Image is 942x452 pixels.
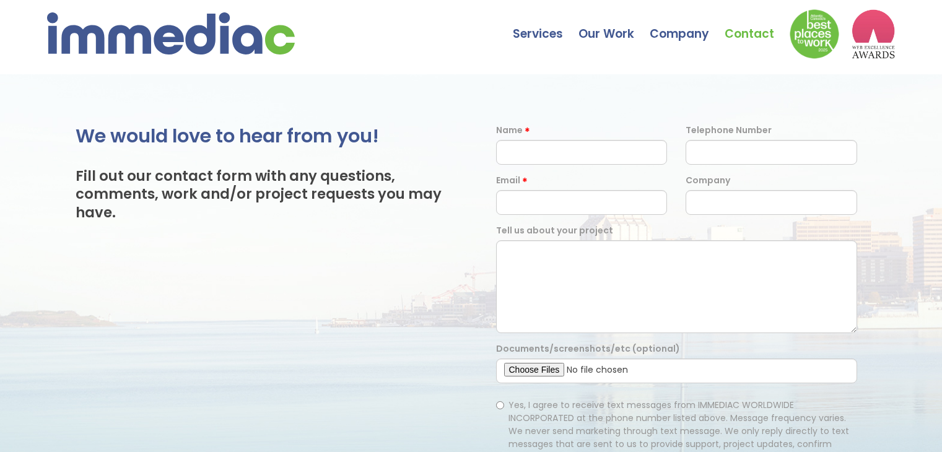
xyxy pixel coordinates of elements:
[496,174,520,187] label: Email
[76,124,447,149] h2: We would love to hear from you!
[513,3,578,46] a: Services
[650,3,725,46] a: Company
[852,9,895,59] img: logo2_wea_nobg.webp
[790,9,839,59] img: Down
[47,12,295,54] img: immediac
[725,3,790,46] a: Contact
[496,401,504,409] input: Yes, I agree to receive text messages from IMMEDIAC WORLDWIDE INCORPORATED at the phone number li...
[686,124,772,137] label: Telephone Number
[496,124,523,137] label: Name
[686,174,730,187] label: Company
[76,167,447,222] h3: Fill out our contact form with any questions, comments, work and/or project requests you may have.
[496,342,680,355] label: Documents/screenshots/etc (optional)
[578,3,650,46] a: Our Work
[496,224,613,237] label: Tell us about your project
